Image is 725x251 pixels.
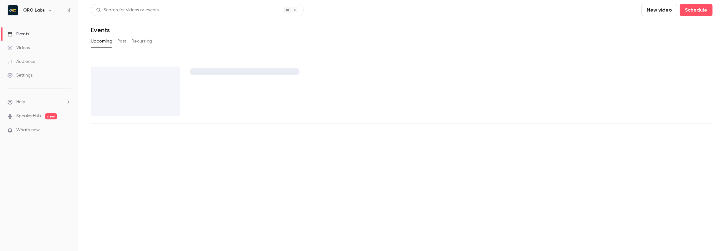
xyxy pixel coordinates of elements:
span: What's new [16,127,40,133]
a: SpeakerHub [16,113,41,119]
img: ORO Labs [8,5,18,15]
span: new [45,113,57,119]
div: Videos [8,45,30,51]
button: Past [117,36,126,46]
button: Upcoming [91,36,112,46]
div: Audience [8,58,35,65]
div: Events [8,31,29,37]
h1: Events [91,26,110,34]
h6: ORO Labs [23,7,45,13]
span: Help [16,99,25,105]
button: Recurring [131,36,152,46]
div: Settings [8,72,33,78]
li: help-dropdown-opener [8,99,71,105]
button: Schedule [680,4,712,16]
button: New video [641,4,677,16]
div: Search for videos or events [96,7,159,13]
